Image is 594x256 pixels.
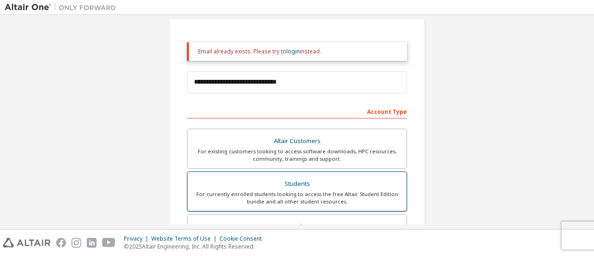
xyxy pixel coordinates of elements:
[286,47,300,55] a: login
[193,190,401,205] div: For currently enrolled students looking to access the free Altair Student Edition bundle and all ...
[3,238,51,248] img: altair_logo.svg
[5,3,121,12] img: Altair One
[151,235,220,243] div: Website Terms of Use
[198,48,400,55] div: Email already exists. Please try to instead.
[193,148,401,163] div: For existing customers looking to access software downloads, HPC resources, community, trainings ...
[87,238,97,248] img: linkedin.svg
[56,238,66,248] img: facebook.svg
[193,135,401,148] div: Altair Customers
[71,238,81,248] img: instagram.svg
[193,220,401,233] div: Faculty
[187,104,407,118] div: Account Type
[124,235,151,243] div: Privacy
[124,243,267,250] p: © 2025 Altair Engineering, Inc. All Rights Reserved.
[193,177,401,190] div: Students
[102,238,116,248] img: youtube.svg
[220,235,267,243] div: Cookie Consent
